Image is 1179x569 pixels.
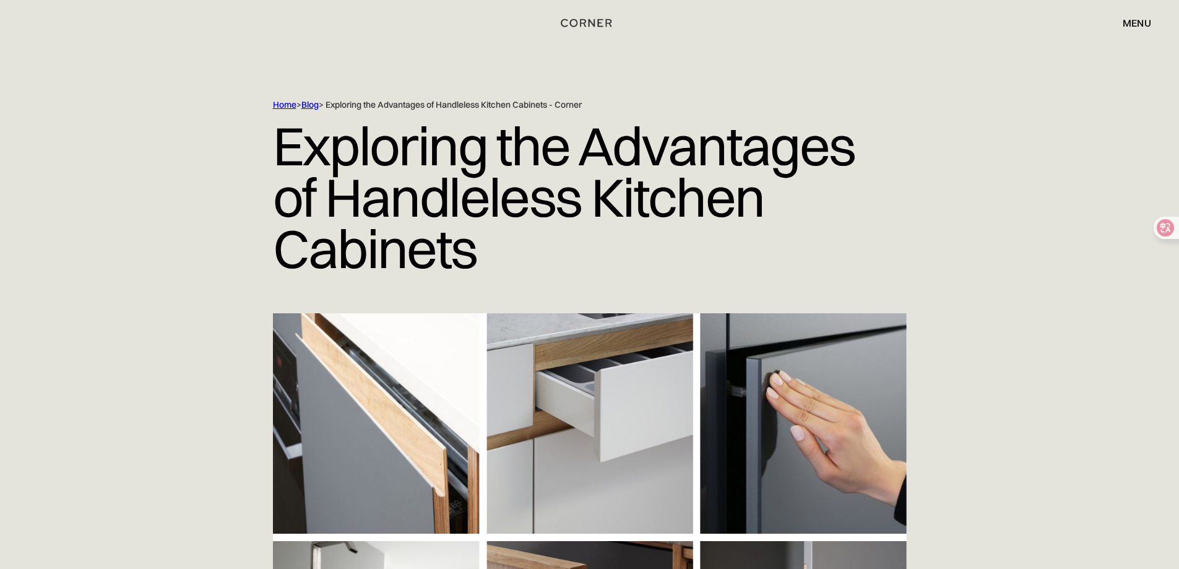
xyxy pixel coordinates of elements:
a: Home [273,99,296,110]
a: home [547,15,633,31]
a: Blog [301,99,319,110]
div: menu [1123,18,1151,28]
div: menu [1110,12,1151,33]
h1: Exploring the Advantages of Handleless Kitchen Cabinets [273,111,907,284]
div: > > Exploring the Advantages of Handleless Kitchen Cabinets - Corner [273,99,855,111]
